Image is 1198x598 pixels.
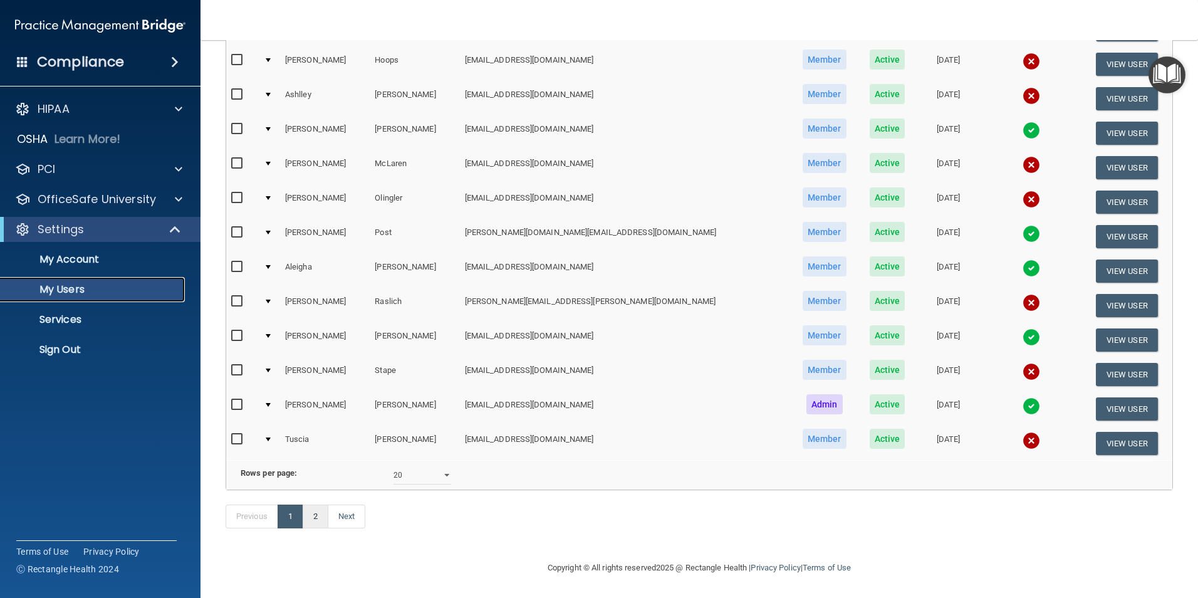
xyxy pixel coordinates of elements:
[1023,225,1040,243] img: tick.e7d51cea.svg
[803,118,846,139] span: Member
[280,323,370,357] td: [PERSON_NAME]
[1096,191,1158,214] button: View User
[303,505,328,528] a: 2
[15,222,182,237] a: Settings
[370,357,459,392] td: Stape
[1096,122,1158,145] button: View User
[1149,56,1185,93] button: Open Resource Center
[38,162,55,177] p: PCI
[1096,225,1158,248] button: View User
[1023,328,1040,346] img: tick.e7d51cea.svg
[1023,53,1040,70] img: cross.ca9f0e7f.svg
[38,222,84,237] p: Settings
[916,150,981,185] td: [DATE]
[370,219,459,254] td: Post
[803,50,846,70] span: Member
[280,81,370,116] td: Ashlley
[1096,432,1158,455] button: View User
[280,150,370,185] td: [PERSON_NAME]
[916,185,981,219] td: [DATE]
[870,153,905,173] span: Active
[241,468,297,478] b: Rows per page:
[370,288,459,323] td: Raslich
[460,357,791,392] td: [EMAIL_ADDRESS][DOMAIN_NAME]
[1023,363,1040,380] img: cross.ca9f0e7f.svg
[803,84,846,104] span: Member
[803,256,846,276] span: Member
[870,50,905,70] span: Active
[1023,397,1040,415] img: tick.e7d51cea.svg
[916,426,981,460] td: [DATE]
[1096,294,1158,317] button: View User
[1023,294,1040,312] img: cross.ca9f0e7f.svg
[870,291,905,311] span: Active
[370,323,459,357] td: [PERSON_NAME]
[916,323,981,357] td: [DATE]
[16,545,68,558] a: Terms of Use
[278,505,303,528] a: 1
[916,219,981,254] td: [DATE]
[460,288,791,323] td: [PERSON_NAME][EMAIL_ADDRESS][PERSON_NAME][DOMAIN_NAME]
[460,47,791,81] td: [EMAIL_ADDRESS][DOMAIN_NAME]
[280,392,370,426] td: [PERSON_NAME]
[1096,156,1158,179] button: View User
[460,323,791,357] td: [EMAIL_ADDRESS][DOMAIN_NAME]
[916,47,981,81] td: [DATE]
[8,283,179,296] p: My Users
[471,548,928,588] div: Copyright © All rights reserved 2025 @ Rectangle Health | |
[870,256,905,276] span: Active
[38,102,70,117] p: HIPAA
[870,394,905,414] span: Active
[460,81,791,116] td: [EMAIL_ADDRESS][DOMAIN_NAME]
[460,426,791,460] td: [EMAIL_ADDRESS][DOMAIN_NAME]
[751,563,800,572] a: Privacy Policy
[870,325,905,345] span: Active
[8,253,179,266] p: My Account
[280,219,370,254] td: [PERSON_NAME]
[803,153,846,173] span: Member
[1023,432,1040,449] img: cross.ca9f0e7f.svg
[280,288,370,323] td: [PERSON_NAME]
[460,116,791,150] td: [EMAIL_ADDRESS][DOMAIN_NAME]
[17,132,48,147] p: OSHA
[1096,328,1158,352] button: View User
[280,254,370,288] td: Aleigha
[8,313,179,326] p: Services
[916,116,981,150] td: [DATE]
[226,505,278,528] a: Previous
[370,150,459,185] td: McLaren
[1023,156,1040,174] img: cross.ca9f0e7f.svg
[460,254,791,288] td: [EMAIL_ADDRESS][DOMAIN_NAME]
[16,563,119,575] span: Ⓒ Rectangle Health 2024
[803,429,846,449] span: Member
[1096,363,1158,386] button: View User
[1096,87,1158,110] button: View User
[8,344,179,356] p: Sign Out
[870,118,905,139] span: Active
[15,102,182,117] a: HIPAA
[280,357,370,392] td: [PERSON_NAME]
[870,429,905,449] span: Active
[460,392,791,426] td: [EMAIL_ADDRESS][DOMAIN_NAME]
[38,192,156,207] p: OfficeSafe University
[55,132,121,147] p: Learn More!
[370,81,459,116] td: [PERSON_NAME]
[916,81,981,116] td: [DATE]
[1023,191,1040,208] img: cross.ca9f0e7f.svg
[15,192,182,207] a: OfficeSafe University
[870,187,905,207] span: Active
[280,185,370,219] td: [PERSON_NAME]
[460,185,791,219] td: [EMAIL_ADDRESS][DOMAIN_NAME]
[370,426,459,460] td: [PERSON_NAME]
[1096,397,1158,421] button: View User
[15,13,185,38] img: PMB logo
[870,84,905,104] span: Active
[370,47,459,81] td: Hoops
[328,505,365,528] a: Next
[280,47,370,81] td: [PERSON_NAME]
[803,187,846,207] span: Member
[37,53,124,71] h4: Compliance
[1023,260,1040,277] img: tick.e7d51cea.svg
[1023,87,1040,105] img: cross.ca9f0e7f.svg
[370,116,459,150] td: [PERSON_NAME]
